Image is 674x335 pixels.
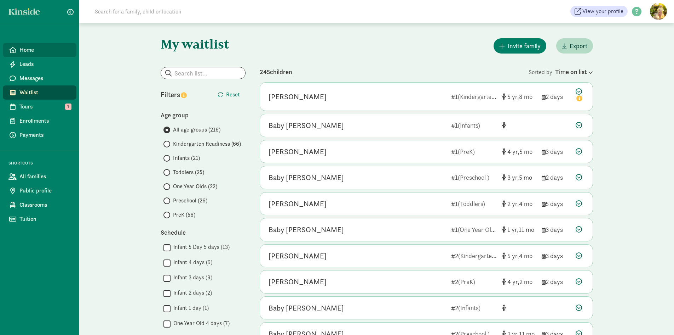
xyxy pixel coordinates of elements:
div: Baby Smedley [269,302,344,314]
div: 1 [451,121,496,130]
button: Reset [212,88,246,102]
span: Payments [19,131,71,139]
div: Time on list [555,67,593,77]
a: Classrooms [3,198,76,212]
a: Tuition [3,212,76,226]
span: Tours [19,102,71,111]
span: (Infants) [458,121,480,129]
span: 5 [519,147,532,156]
span: 5 [507,252,519,260]
a: View your profile [570,6,628,17]
a: Messages [3,71,76,85]
div: 3 days [542,147,570,156]
div: 2 days [542,277,570,286]
span: 1 [507,225,519,234]
div: Penny Erickson [269,146,327,157]
a: Payments [3,128,76,142]
input: Search list... [161,67,245,79]
div: Schedule [161,228,246,237]
a: Enrollments [3,114,76,128]
div: [object Object] [502,303,536,313]
span: (Kindergarten Readiness) [458,252,525,260]
label: Infant 5 Day 5 days (13) [171,243,230,251]
span: (PreK) [458,278,475,286]
span: View your profile [582,7,623,16]
span: Toddlers (25) [173,168,204,177]
label: Infant 4 days (6) [171,258,212,267]
div: Anthony Gjylameti [269,91,327,102]
span: 4 [519,200,532,208]
div: 1 [451,199,496,208]
div: [object Object] [502,173,536,182]
span: PreK (56) [173,211,195,219]
div: [object Object] [502,277,536,286]
div: 5 days [542,199,570,208]
a: Waitlist [3,85,76,100]
div: 2 days [542,173,570,182]
div: Filters [161,89,203,100]
span: 8 [519,93,532,101]
h1: My waitlist [161,37,246,51]
span: Preschool (26) [173,196,207,205]
span: 2 [519,278,532,286]
div: 1 [451,225,496,234]
div: 245 children [260,67,529,77]
span: 4 [507,147,519,156]
label: Infant 1 day (1) [171,304,209,312]
div: 1 [451,173,496,182]
span: 5 [507,93,519,101]
span: Kindergarten Readiness (66) [173,140,241,148]
label: Infant 2 days (2) [171,289,212,297]
div: 2 [451,303,496,313]
span: Export [570,41,587,51]
span: (One Year Olds) [458,225,499,234]
span: 3 [507,173,519,182]
div: [object Object] [502,251,536,261]
button: Export [556,38,593,54]
span: Messages [19,74,71,83]
a: Leads [3,57,76,71]
div: Maxine Mencias [269,276,327,287]
span: 4 [507,278,519,286]
span: 4 [519,252,532,260]
span: Leads [19,60,71,68]
span: Reset [226,90,240,99]
div: Sorted by [529,67,593,77]
div: [object Object] [502,225,536,234]
div: 2 [451,251,496,261]
div: 2 [451,277,496,286]
span: (Kindergarten Readiness) [458,93,525,101]
div: Baby Topacio [269,224,344,235]
span: 5 [519,173,532,182]
div: [object Object] [502,92,536,101]
input: Search for a family, child or location [91,4,289,18]
button: Invite family [494,38,546,54]
span: Invite family [508,41,541,51]
span: Public profile [19,186,71,195]
span: Waitlist [19,88,71,97]
span: Infants (21) [173,154,200,162]
span: 11 [519,225,534,234]
div: [object Object] [502,147,536,156]
label: Infant 3 days (9) [171,273,212,282]
div: 1 [451,147,496,156]
div: Chat Widget [639,301,674,335]
div: Baby Erickson [269,172,344,183]
div: Baby Knudsen [269,120,344,131]
a: Public profile [3,184,76,198]
span: All families [19,172,71,181]
span: Tuition [19,215,71,223]
span: One Year Olds (22) [173,182,217,191]
span: 2 [507,200,519,208]
a: Home [3,43,76,57]
span: (PreK) [458,147,475,156]
div: 3 days [542,225,570,234]
span: 1 [65,104,71,110]
span: All age groups (216) [173,125,220,134]
span: Classrooms [19,201,71,209]
label: One Year Old 4 days (7) [171,319,230,328]
div: 3 days [542,251,570,261]
a: Tours 1 [3,100,76,114]
div: 2 days [542,92,570,101]
div: Kendall Warness [269,250,327,262]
